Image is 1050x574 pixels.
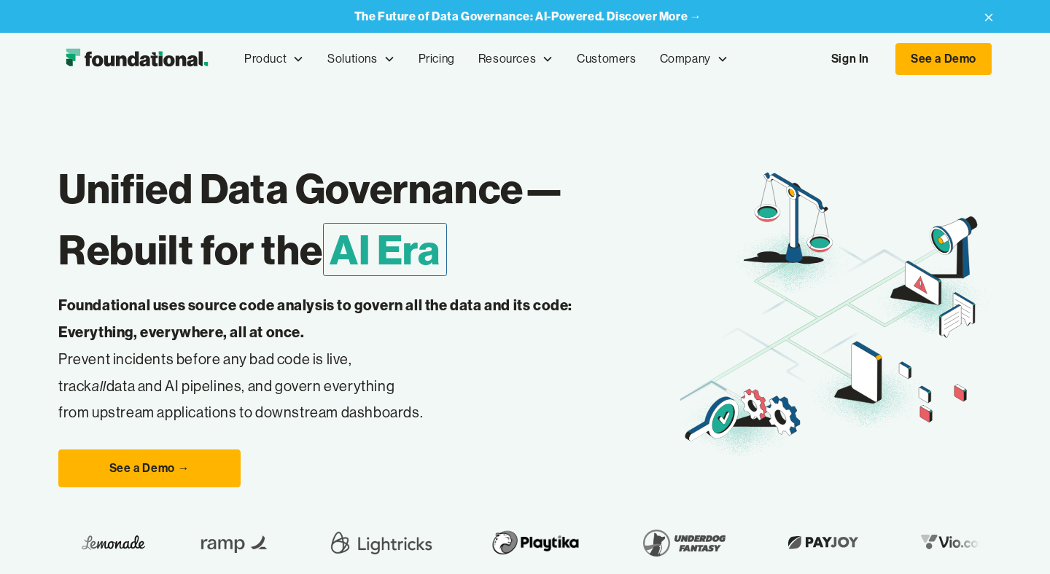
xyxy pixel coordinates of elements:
[977,504,1050,574] iframe: Chat Widget
[323,223,447,276] span: AI Era
[58,158,680,280] h1: Unified Data Governance— Rebuilt for the
[58,292,618,426] p: Prevent incidents before any bad code is live, track data and AI pipelines, and govern everything...
[478,522,583,563] img: Playtika
[817,44,884,74] a: Sign In
[354,9,702,23] a: The Future of Data Governance: AI-Powered. Discover More →
[407,35,467,83] a: Pricing
[58,44,215,74] img: Foundational Logo
[244,50,287,68] div: Product
[58,44,215,74] a: home
[233,35,316,83] div: Product
[908,531,992,554] img: Vio.com
[648,35,740,83] div: Company
[478,50,536,68] div: Resources
[58,449,241,487] a: See a Demo →
[629,522,728,563] img: Underdog Fantasy
[316,35,406,83] div: Solutions
[895,43,992,75] a: See a Demo
[327,50,377,68] div: Solutions
[92,377,106,395] em: all
[58,296,572,341] strong: Foundational uses source code analysis to govern all the data and its code: Everything, everywher...
[467,35,565,83] div: Resources
[775,531,861,554] img: Payjoy
[77,531,140,554] img: Lemonade
[321,522,432,563] img: Lightricks
[187,522,274,563] img: Ramp
[565,35,647,83] a: Customers
[660,50,711,68] div: Company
